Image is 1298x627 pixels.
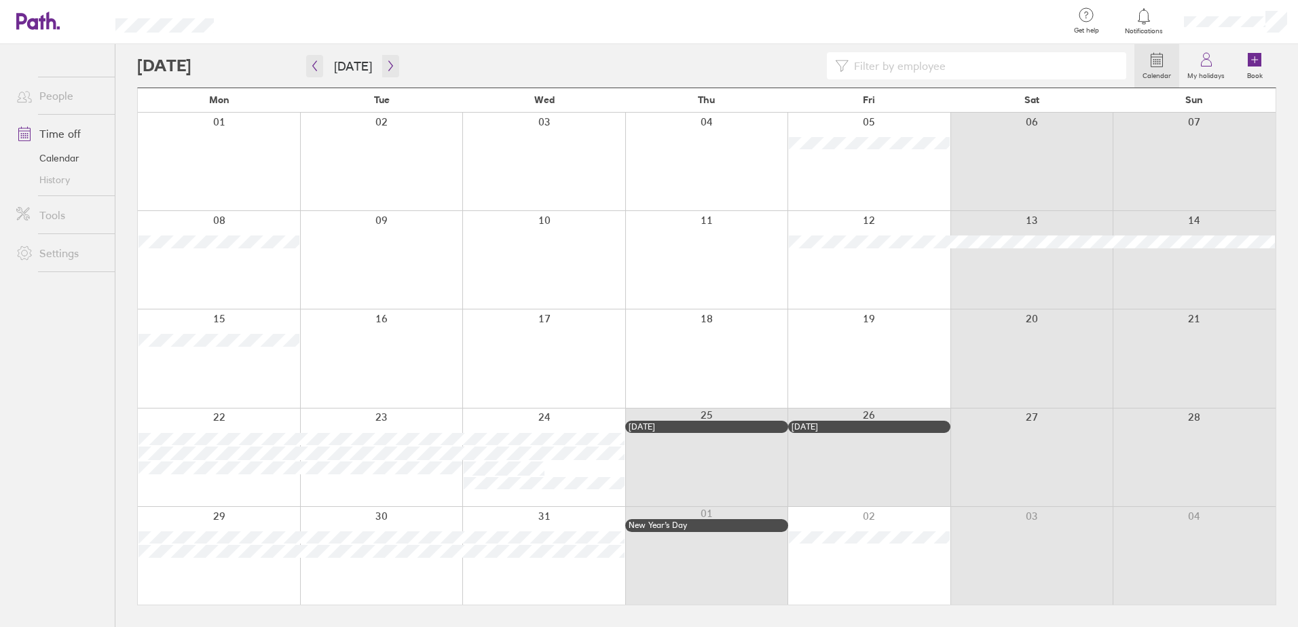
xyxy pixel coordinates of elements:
[1233,44,1276,88] a: Book
[1024,94,1039,105] span: Sat
[1179,44,1233,88] a: My holidays
[792,422,947,432] div: [DATE]
[863,94,875,105] span: Fri
[5,120,115,147] a: Time off
[5,202,115,229] a: Tools
[629,422,784,432] div: [DATE]
[534,94,555,105] span: Wed
[1122,7,1166,35] a: Notifications
[5,169,115,191] a: History
[5,147,115,169] a: Calendar
[5,82,115,109] a: People
[1064,26,1109,35] span: Get help
[1179,68,1233,80] label: My holidays
[5,240,115,267] a: Settings
[629,520,784,530] div: New Year’s Day
[698,94,715,105] span: Thu
[1134,68,1179,80] label: Calendar
[374,94,390,105] span: Tue
[1239,68,1271,80] label: Book
[1134,44,1179,88] a: Calendar
[1122,27,1166,35] span: Notifications
[209,94,229,105] span: Mon
[849,53,1118,79] input: Filter by employee
[1185,94,1203,105] span: Sun
[323,55,383,77] button: [DATE]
